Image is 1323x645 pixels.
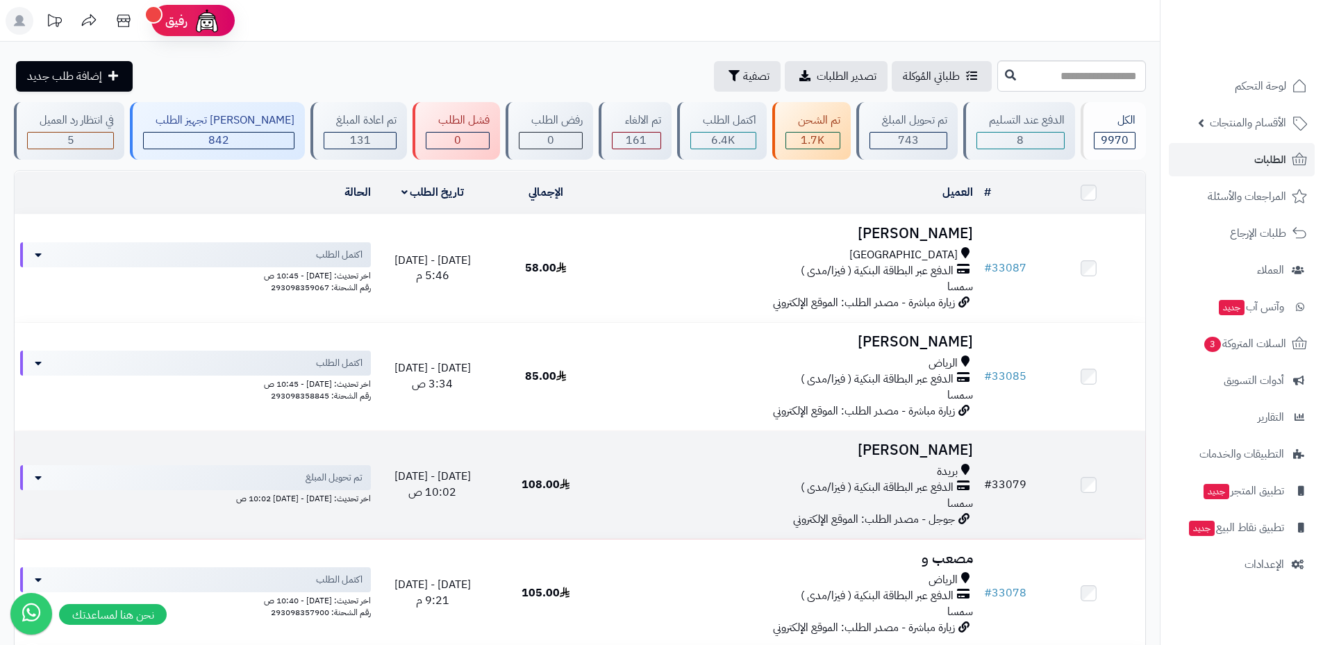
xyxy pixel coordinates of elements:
[20,592,371,607] div: اخر تحديث: [DATE] - 10:40 ص
[1204,337,1221,352] span: 3
[20,490,371,505] div: اخر تحديث: [DATE] - [DATE] 10:02 ص
[937,464,958,480] span: بريدة
[947,495,973,512] span: سمسا
[271,281,371,294] span: رقم الشحنة: 293098359067
[849,247,958,263] span: [GEOGRAPHIC_DATA]
[1217,297,1284,317] span: وآتس آب
[1204,484,1229,499] span: جديد
[1208,187,1286,206] span: المراجعات والأسئلة
[984,368,1026,385] a: #33085
[984,184,991,201] a: #
[1229,39,1310,68] img: logo-2.png
[773,403,955,419] span: زيارة مباشرة - مصدر الطلب: الموقع الإلكتروني
[743,68,769,85] span: تصفية
[1169,143,1315,176] a: الطلبات
[503,102,596,160] a: رفض الطلب 0
[1169,437,1315,471] a: التطبيقات والخدمات
[308,102,410,160] a: تم اعادة المبلغ 131
[394,360,471,392] span: [DATE] - [DATE] 3:34 ص
[1017,132,1024,149] span: 8
[608,334,973,350] h3: [PERSON_NAME]
[16,61,133,92] a: إضافة طلب جديد
[674,102,769,160] a: اكتمل الطلب 6.4K
[801,263,954,279] span: الدفع عبر البطاقة البنكية ( فيزا/مدى )
[394,468,471,501] span: [DATE] - [DATE] 10:02 ص
[1203,334,1286,353] span: السلات المتروكة
[785,112,840,128] div: تم الشحن
[324,112,397,128] div: تم اعادة المبلغ
[144,133,294,149] div: 842
[947,278,973,295] span: سمسا
[1169,180,1315,213] a: المراجعات والأسئلة
[1169,548,1315,581] a: الإعدادات
[769,102,854,160] a: تم الشحن 1.7K
[525,368,566,385] span: 85.00
[28,133,113,149] div: 5
[1169,253,1315,287] a: العملاء
[691,133,756,149] div: 6359
[401,184,465,201] a: تاريخ الطلب
[1254,150,1286,169] span: الطلبات
[324,133,396,149] div: 131
[892,61,992,92] a: طلباتي المُوكلة
[394,576,471,609] span: [DATE] - [DATE] 9:21 م
[27,112,114,128] div: في انتظار رد العميل
[394,252,471,285] span: [DATE] - [DATE] 5:46 م
[1257,260,1284,280] span: العملاء
[690,112,756,128] div: اكتمل الطلب
[773,619,955,636] span: زيارة مباشرة - مصدر الطلب: الموقع الإلكتروني
[613,133,660,149] div: 161
[984,260,992,276] span: #
[1169,364,1315,397] a: أدوات التسويق
[711,132,735,149] span: 6.4K
[976,112,1065,128] div: الدفع عند التسليم
[1169,217,1315,250] a: طلبات الإرجاع
[208,132,229,149] span: 842
[870,133,947,149] div: 743
[929,355,958,371] span: الرياض
[984,585,1026,601] a: #33078
[801,132,824,149] span: 1.7K
[165,12,188,29] span: رفيق
[817,68,876,85] span: تصدير الطلبات
[786,133,840,149] div: 1721
[1235,76,1286,96] span: لوحة التحكم
[1169,69,1315,103] a: لوحة التحكم
[426,133,489,149] div: 0
[785,61,888,92] a: تصدير الطلبات
[20,267,371,282] div: اخر تحديث: [DATE] - 10:45 ص
[984,260,1026,276] a: #33087
[793,511,955,528] span: جوجل - مصدر الطلب: الموقع الإلكتروني
[608,551,973,567] h3: مصعب و
[984,585,992,601] span: #
[454,132,461,149] span: 0
[854,102,960,160] a: تم تحويل المبلغ 743
[143,112,294,128] div: [PERSON_NAME] تجهيز الطلب
[519,112,583,128] div: رفض الطلب
[529,184,563,201] a: الإجمالي
[1199,444,1284,464] span: التطبيقات والخدمات
[608,226,973,242] h3: [PERSON_NAME]
[1224,371,1284,390] span: أدوات التسويق
[193,7,221,35] img: ai-face.png
[410,102,503,160] a: فشل الطلب 0
[1210,113,1286,133] span: الأقسام والمنتجات
[903,68,960,85] span: طلباتي المُوكلة
[1230,224,1286,243] span: طلبات الإرجاع
[869,112,947,128] div: تم تحويل المبلغ
[519,133,582,149] div: 0
[27,68,102,85] span: إضافة طلب جديد
[773,294,955,311] span: زيارة مباشرة - مصدر الطلب: الموقع الإلكتروني
[1169,511,1315,544] a: تطبيق نقاط البيعجديد
[1202,481,1284,501] span: تطبيق المتجر
[37,7,72,38] a: تحديثات المنصة
[1169,401,1315,434] a: التقارير
[522,476,569,493] span: 108.00
[1169,290,1315,324] a: وآتس آبجديد
[626,132,647,149] span: 161
[1094,112,1135,128] div: الكل
[547,132,554,149] span: 0
[316,248,363,262] span: اكتمل الطلب
[801,371,954,387] span: الدفع عبر البطاقة البنكية ( فيزا/مدى )
[984,368,992,385] span: #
